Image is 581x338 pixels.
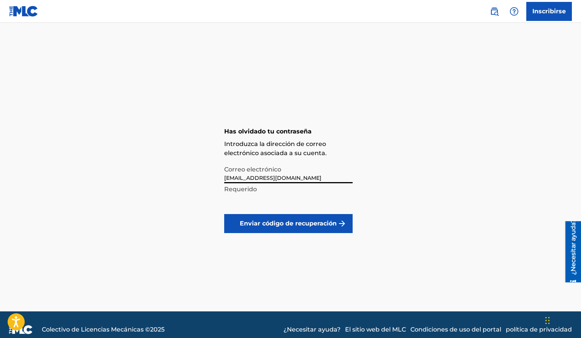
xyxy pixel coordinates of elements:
[543,302,581,338] iframe: Widget de chat
[410,326,501,333] font: Condiciones de uso del portal
[506,325,572,334] a: política de privacidad
[224,140,327,157] font: Introduzca la dirección de correo electrónico asociada a su cuenta.
[532,8,566,15] font: Inscribirse
[490,7,499,16] img: buscar
[510,7,519,16] img: ayuda
[224,214,353,233] button: Enviar código de recuperación
[507,4,522,19] div: Ayuda
[150,326,165,333] font: 2025
[240,220,337,227] font: Enviar código de recuperación
[526,2,572,21] a: Inscribirse
[224,186,257,193] font: Requerido
[9,325,33,334] img: logo
[345,325,406,334] a: El sitio web del MLC
[42,326,150,333] font: Colectivo de Licencias Mecánicas ©
[487,4,502,19] a: Búsqueda pública
[337,219,347,228] img: f7272a7cc735f4ea7f67.svg
[345,326,406,333] font: El sitio web del MLC
[224,128,312,135] font: Has olvidado tu contraseña
[9,6,38,17] img: Logotipo del MLC
[283,326,340,333] font: ¿Necesitar ayuda?
[545,309,550,332] div: Arrastrar
[560,221,581,282] iframe: Centro de recursos
[283,325,340,334] a: ¿Necesitar ayuda?
[506,326,572,333] font: política de privacidad
[410,325,501,334] a: Condiciones de uso del portal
